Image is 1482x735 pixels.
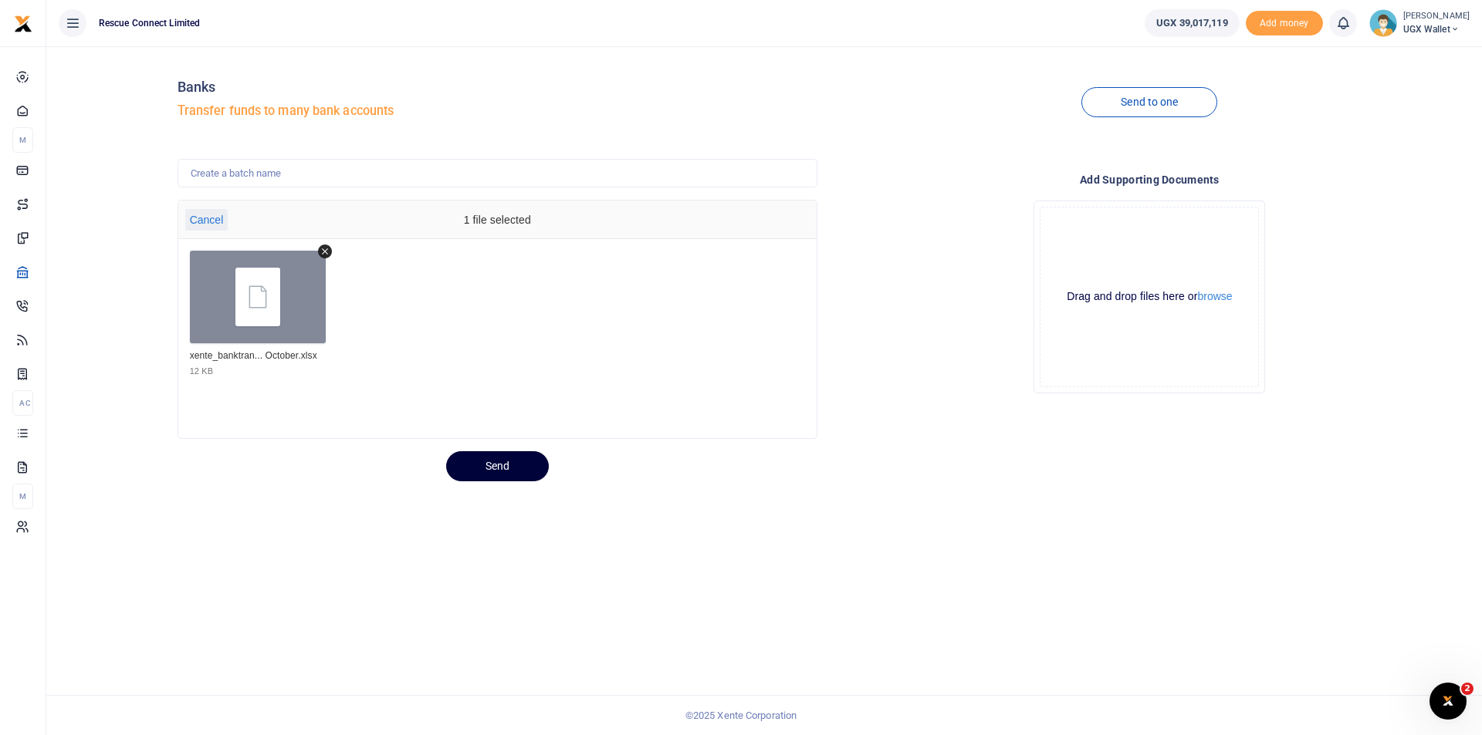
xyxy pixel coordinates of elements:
button: Cancel [185,209,228,231]
button: browse [1197,291,1232,302]
div: 1 file selected [381,201,613,239]
small: [PERSON_NAME] [1403,10,1470,23]
li: Ac [12,390,33,416]
li: Toup your wallet [1246,11,1323,36]
img: logo-small [14,15,32,33]
a: profile-user [PERSON_NAME] UGX Wallet [1369,9,1470,37]
h5: Transfer funds to many bank accounts [178,103,817,119]
li: M [12,484,33,509]
span: UGX Wallet [1403,22,1470,36]
div: Drag and drop files here or [1040,289,1258,304]
h4: Banks [178,79,817,96]
a: Send to one [1081,87,1217,117]
div: File Uploader [178,200,817,439]
a: Add money [1246,16,1323,28]
a: UGX 39,017,119 [1145,9,1239,37]
span: UGX 39,017,119 [1156,15,1227,31]
li: Wallet ballance [1139,9,1245,37]
button: Remove file [318,244,332,258]
input: Create a batch name [178,159,817,188]
iframe: Intercom live chat [1430,683,1467,720]
div: xente_banktransfers_6th October.xlsx [190,350,323,362]
span: Rescue Connect Limited [93,16,206,30]
li: M [12,127,33,153]
img: profile-user [1369,9,1397,37]
button: Send [446,451,549,481]
div: 12 KB [190,366,213,376]
div: File Uploader [1034,201,1265,393]
span: 2 [1461,683,1474,695]
h4: Add supporting Documents [830,171,1470,188]
span: Add money [1246,11,1323,36]
a: logo-small logo-large logo-large [14,17,32,29]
